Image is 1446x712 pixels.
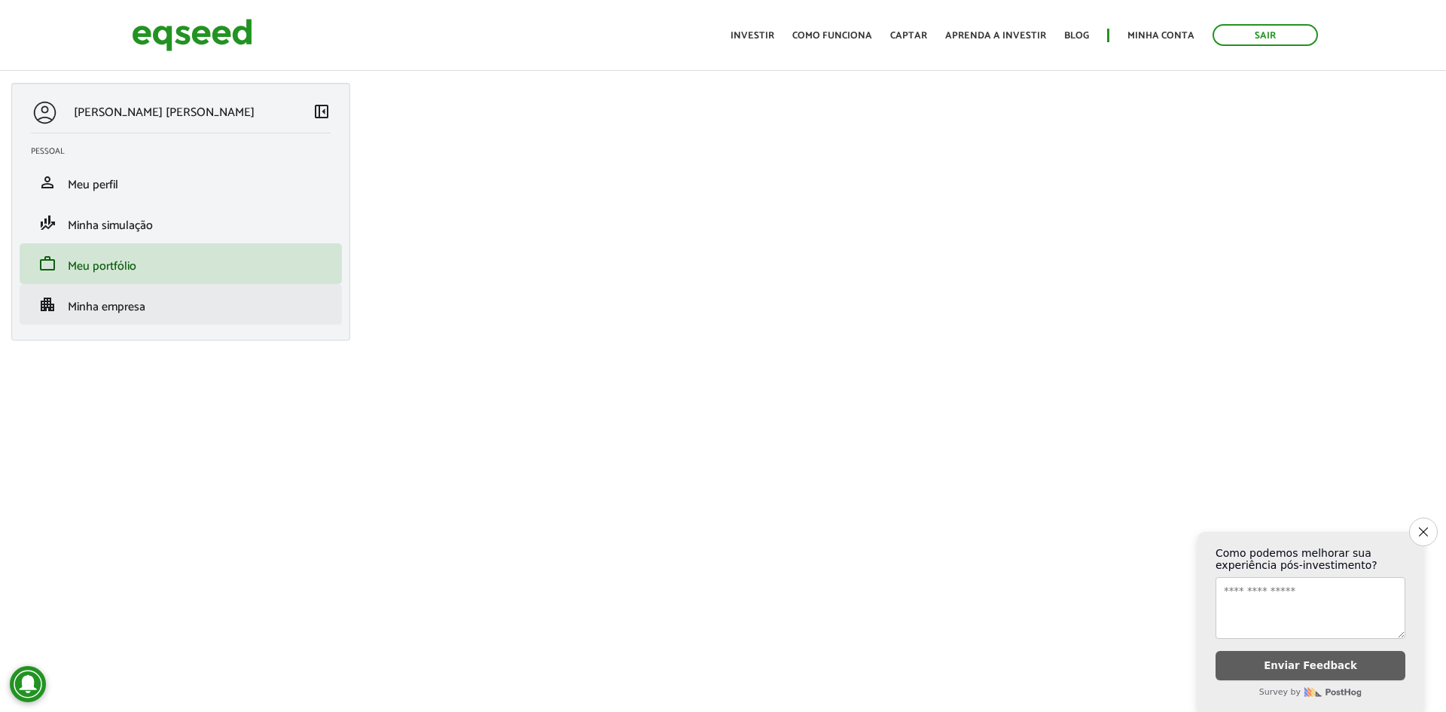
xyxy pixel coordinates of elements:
[68,215,153,236] span: Minha simulação
[20,284,342,325] li: Minha empresa
[74,105,255,120] p: [PERSON_NAME] [PERSON_NAME]
[31,214,331,232] a: finance_modeMinha simulação
[945,31,1046,41] a: Aprenda a investir
[38,173,56,191] span: person
[38,295,56,313] span: apartment
[313,102,331,124] a: Colapsar menu
[1064,31,1089,41] a: Blog
[31,173,331,191] a: personMeu perfil
[68,256,136,277] span: Meu portfólio
[31,295,331,313] a: apartmentMinha empresa
[792,31,872,41] a: Como funciona
[38,214,56,232] span: finance_mode
[731,31,774,41] a: Investir
[20,243,342,284] li: Meu portfólio
[20,203,342,243] li: Minha simulação
[31,147,342,156] h2: Pessoal
[313,102,331,121] span: left_panel_close
[890,31,927,41] a: Captar
[1127,31,1194,41] a: Minha conta
[31,255,331,273] a: workMeu portfólio
[68,175,118,195] span: Meu perfil
[20,162,342,203] li: Meu perfil
[132,15,252,55] img: EqSeed
[38,255,56,273] span: work
[68,297,145,317] span: Minha empresa
[1213,24,1318,46] a: Sair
